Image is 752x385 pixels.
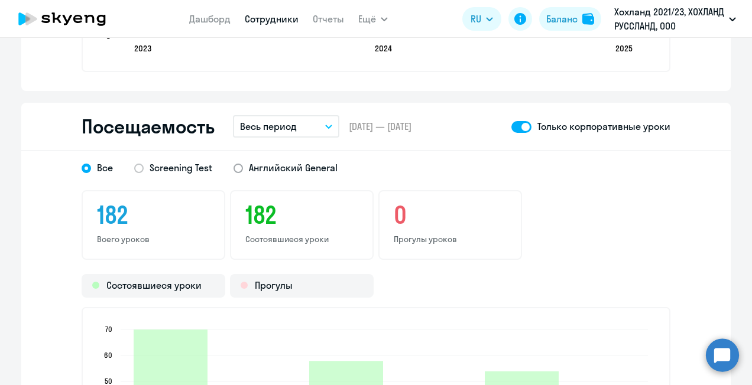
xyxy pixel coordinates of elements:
[394,234,507,244] p: Прогулы уроков
[97,234,210,244] p: Всего уроков
[233,115,339,138] button: Весь период
[537,119,670,133] p: Только корпоративные уроки
[91,161,113,175] span: Все
[249,161,338,174] span: Английский General
[615,43,633,54] text: 2025
[105,325,112,334] text: 70
[394,201,507,229] h3: 0
[539,7,601,31] button: Балансbalance
[375,43,392,54] text: 2024
[245,201,358,229] h3: 182
[582,13,594,25] img: balance
[230,274,374,298] div: Прогулы
[349,120,411,133] span: [DATE] — [DATE]
[313,13,344,25] a: Отчеты
[106,32,111,41] text: 0
[471,12,481,26] span: RU
[608,5,742,33] button: Хохланд 2021/23, ХОХЛАНД РУССЛАНД, ООО
[462,7,501,31] button: RU
[358,12,376,26] span: Ещё
[82,274,225,298] div: Состоявшиеся уроки
[245,13,299,25] a: Сотрудники
[614,5,724,33] p: Хохланд 2021/23, ХОХЛАНД РУССЛАНД, ООО
[82,115,214,138] h2: Посещаемость
[358,7,388,31] button: Ещё
[150,161,212,174] span: Screening Test
[240,119,297,133] p: Весь период
[134,43,151,54] text: 2023
[245,234,358,244] p: Состоявшиеся уроки
[97,201,210,229] h3: 182
[104,351,112,360] text: 60
[189,13,231,25] a: Дашборд
[546,12,578,26] div: Баланс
